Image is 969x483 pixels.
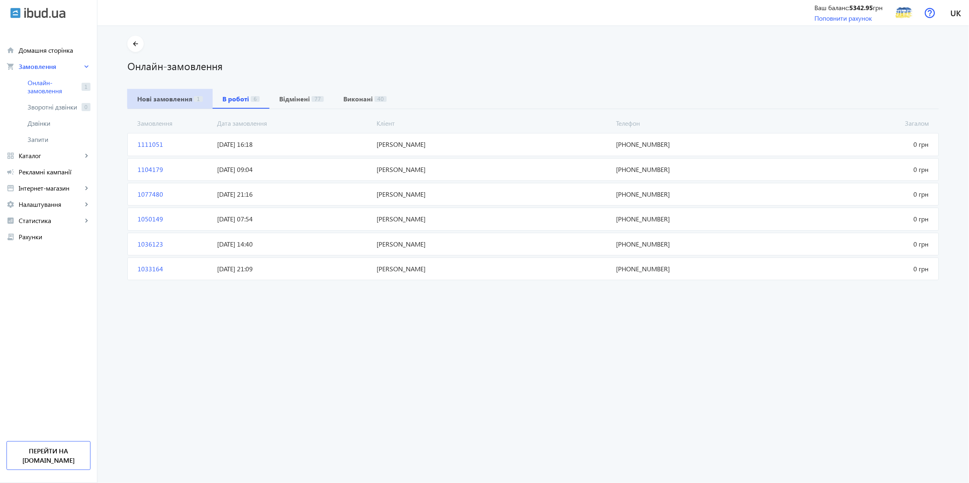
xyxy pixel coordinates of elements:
[137,96,192,102] b: Нові замовлення
[6,217,15,225] mat-icon: analytics
[28,119,90,127] span: Дзвінки
[131,39,141,49] mat-icon: arrow_back
[134,165,214,174] span: 1104179
[773,140,932,149] span: 0 грн
[251,96,260,102] span: 6
[613,165,773,174] span: [PHONE_NUMBER]
[375,96,387,102] span: 40
[134,140,214,149] span: 1111051
[214,140,374,149] span: [DATE] 16:18
[613,190,773,199] span: [PHONE_NUMBER]
[28,79,78,95] span: Онлайн-замовлення
[134,215,214,223] span: 1050149
[613,119,773,128] span: Телефон
[214,264,374,273] span: [DATE] 21:09
[10,8,21,18] img: ibud.svg
[127,59,939,73] h1: Онлайн-замовлення
[773,215,932,223] span: 0 грн
[815,14,872,22] a: Поповнити рахунок
[82,62,90,71] mat-icon: keyboard_arrow_right
[773,119,932,128] span: Загалом
[82,152,90,160] mat-icon: keyboard_arrow_right
[374,215,613,223] span: [PERSON_NAME]
[19,62,82,71] span: Замовлення
[19,168,90,176] span: Рекламні кампанії
[82,200,90,208] mat-icon: keyboard_arrow_right
[773,264,932,273] span: 0 грн
[82,83,90,91] span: 1
[214,165,374,174] span: [DATE] 09:04
[613,140,773,149] span: [PHONE_NUMBER]
[374,140,613,149] span: [PERSON_NAME]
[6,62,15,71] mat-icon: shopping_cart
[895,4,913,22] img: 5f324ef4c4ba56060-_%D0%BB%D0%B0%D0%BA%D0%BE%D0%BA%D1%80%D0%B0%D1%81%D0%BE%D1%87%D0%BD%D0%BE%D0%B9...
[214,215,374,223] span: [DATE] 07:54
[925,8,935,18] img: help.svg
[134,119,214,128] span: Замовлення
[19,46,90,54] span: Домашня сторінка
[82,184,90,192] mat-icon: keyboard_arrow_right
[374,165,613,174] span: [PERSON_NAME]
[613,215,773,223] span: [PHONE_NUMBER]
[6,200,15,208] mat-icon: settings
[19,200,82,208] span: Налаштування
[134,264,214,273] span: 1033164
[374,190,613,199] span: [PERSON_NAME]
[214,240,374,249] span: [DATE] 14:40
[374,240,613,249] span: [PERSON_NAME]
[214,190,374,199] span: [DATE] 21:16
[24,8,65,18] img: ibud_text.svg
[28,103,78,111] span: Зворотні дзвінки
[28,135,90,144] span: Запити
[6,233,15,241] mat-icon: receipt_long
[134,190,214,199] span: 1077480
[773,240,932,249] span: 0 грн
[279,96,310,102] b: Відмінені
[374,264,613,273] span: [PERSON_NAME]
[19,184,82,192] span: Інтернет-магазин
[82,217,90,225] mat-icon: keyboard_arrow_right
[773,190,932,199] span: 0 грн
[312,96,324,102] span: 77
[613,264,773,273] span: [PHONE_NUMBER]
[6,46,15,54] mat-icon: home
[850,3,873,12] b: 5342.95
[19,233,90,241] span: Рахунки
[773,165,932,174] span: 0 грн
[82,103,90,111] span: 0
[6,441,90,470] a: Перейти на [DOMAIN_NAME]
[19,217,82,225] span: Статистика
[815,3,883,12] div: Ваш баланс: грн
[214,119,374,128] span: Дата замовлення
[222,96,249,102] b: В роботі
[6,184,15,192] mat-icon: storefront
[951,8,961,18] span: uk
[134,240,214,249] span: 1036123
[613,240,773,249] span: [PHONE_NUMBER]
[6,152,15,160] mat-icon: grid_view
[194,96,203,102] span: 1
[343,96,373,102] b: Виконані
[19,152,82,160] span: Каталог
[373,119,613,128] span: Кліент
[6,168,15,176] mat-icon: campaign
